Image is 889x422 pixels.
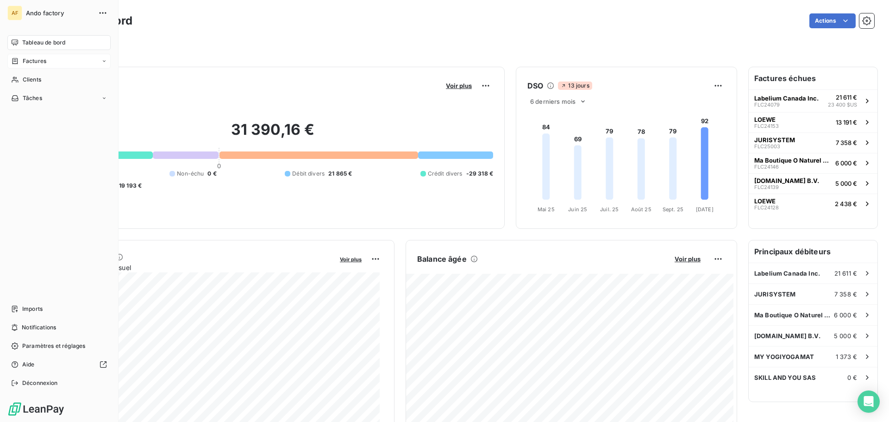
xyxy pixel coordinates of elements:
span: FLC25003 [754,144,780,149]
span: FLC24146 [754,164,779,170]
span: Factures [23,57,46,65]
span: 13 jours [558,82,592,90]
button: Voir plus [672,255,703,263]
span: Voir plus [446,82,472,89]
span: -19 193 € [116,182,142,190]
tspan: Sept. 25 [663,206,683,213]
span: SKILL AND YOU SAS [754,374,816,381]
span: Déconnexion [22,379,58,387]
tspan: [DATE] [696,206,714,213]
span: Notifications [22,323,56,332]
span: 21 865 € [328,170,352,178]
span: Labelium Canada Inc. [754,270,820,277]
tspan: Juin 25 [568,206,587,213]
span: LOEWE [754,197,776,205]
span: Chiffre d'affaires mensuel [52,263,333,272]
span: Crédit divers [428,170,463,178]
span: 6 000 € [835,159,857,167]
button: Voir plus [337,255,364,263]
span: 6 000 € [834,311,857,319]
span: 0 [217,162,221,170]
span: 6 derniers mois [530,98,576,105]
span: Labelium Canada Inc. [754,94,819,102]
span: [DOMAIN_NAME] B.V. [754,177,819,184]
span: FLC24139 [754,184,779,190]
span: 13 191 € [836,119,857,126]
span: Ma Boutique O Naturel SAS [754,157,832,164]
span: 7 358 € [834,290,857,298]
h2: 31 390,16 € [52,120,493,148]
h6: Balance âgée [417,253,467,265]
h6: Factures échues [749,67,877,89]
button: Labelium Canada Inc.FLC2407921 611 €23 400 $US [749,89,877,112]
span: Imports [22,305,43,313]
span: Débit divers [292,170,325,178]
span: 2 438 € [835,200,857,208]
tspan: Août 25 [631,206,651,213]
span: LOEWE [754,116,776,123]
span: 7 358 € [836,139,857,146]
span: -29 318 € [466,170,493,178]
span: Tableau de bord [22,38,65,47]
button: Actions [809,13,856,28]
img: Logo LeanPay [7,402,65,416]
span: JURISYSTEM [754,136,795,144]
h6: Principaux débiteurs [749,240,877,263]
button: [DOMAIN_NAME] B.V.FLC241395 000 € [749,173,877,194]
h6: DSO [527,80,543,91]
div: AF [7,6,22,20]
button: LOEWEFLC2415313 191 € [749,112,877,132]
span: Non-échu [177,170,204,178]
span: Clients [23,76,41,84]
button: JURISYSTEMFLC250037 358 € [749,132,877,153]
span: MY YOGIYOGAMAT [754,353,814,360]
tspan: Juil. 25 [600,206,619,213]
tspan: Mai 25 [538,206,555,213]
span: 23 400 $US [828,101,857,109]
span: 21 611 € [834,270,857,277]
span: 5 000 € [835,180,857,187]
span: FLC24079 [754,102,780,107]
span: Ma Boutique O Naturel SAS [754,311,834,319]
span: Aide [22,360,35,369]
span: FLC24128 [754,205,779,210]
span: 0 € [207,170,216,178]
a: Aide [7,357,111,372]
div: Open Intercom Messenger [858,391,880,413]
button: Ma Boutique O Naturel SASFLC241466 000 € [749,153,877,173]
span: Tâches [23,94,42,102]
span: 21 611 € [836,94,857,101]
span: Voir plus [340,256,362,263]
span: 1 373 € [836,353,857,360]
span: Voir plus [675,255,701,263]
span: 5 000 € [834,332,857,340]
span: Ando factory [26,9,93,17]
span: JURISYSTEM [754,290,796,298]
span: Paramètres et réglages [22,342,85,350]
span: [DOMAIN_NAME] B.V. [754,332,820,340]
button: Voir plus [443,82,475,90]
span: 0 € [847,374,857,381]
button: LOEWEFLC241282 438 € [749,194,877,214]
span: FLC24153 [754,123,779,129]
